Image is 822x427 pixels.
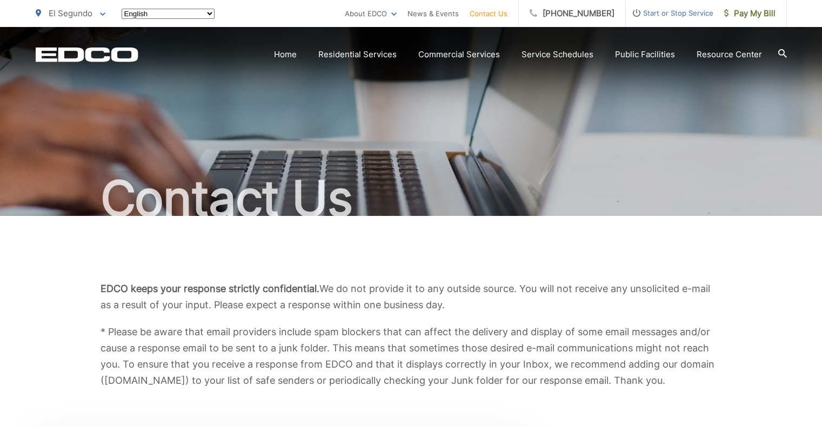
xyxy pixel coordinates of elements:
a: Service Schedules [522,48,593,61]
h1: Contact Us [36,172,787,226]
select: Select a language [122,9,215,19]
a: Commercial Services [418,48,500,61]
a: Resource Center [697,48,762,61]
span: Pay My Bill [724,7,776,20]
a: About EDCO [345,7,397,20]
a: Residential Services [318,48,397,61]
a: Public Facilities [615,48,675,61]
p: * Please be aware that email providers include spam blockers that can affect the delivery and dis... [101,324,722,389]
a: EDCD logo. Return to the homepage. [36,47,138,62]
b: EDCO keeps your response strictly confidential. [101,283,319,294]
span: El Segundo [49,8,92,18]
a: News & Events [407,7,459,20]
p: We do not provide it to any outside source. You will not receive any unsolicited e-mail as a resu... [101,281,722,313]
a: Home [274,48,297,61]
a: Contact Us [470,7,507,20]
